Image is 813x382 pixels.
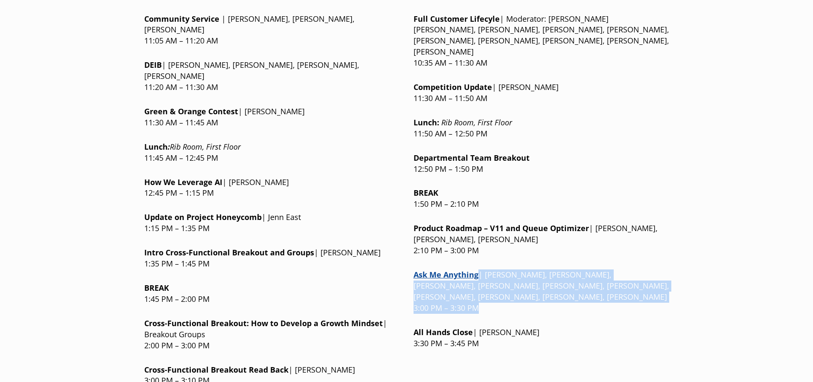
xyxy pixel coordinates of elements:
p: | [PERSON_NAME] 1:35 PM – 1:45 PM [144,247,400,269]
strong: Full Customer Lifecyle [414,14,500,24]
p: | [PERSON_NAME], [PERSON_NAME], [PERSON_NAME], [PERSON_NAME], [PERSON_NAME], [PERSON_NAME], [PERS... [414,269,669,314]
p: | Breakout Groups 2:00 PM – 3:00 PM [144,318,400,351]
p: 1:45 PM – 2:00 PM [144,283,400,305]
strong: BREAK [414,188,438,198]
a: Link opens in a new window [414,269,478,280]
p: 11:50 AM – 12:50 PM [414,117,669,139]
p: | [PERSON_NAME], [PERSON_NAME], [PERSON_NAME], [PERSON_NAME] 11:20 AM – 11:30 AM [144,60,400,93]
strong: Cross-Functional Breakout: H [144,318,383,328]
strong: t Read Back [144,365,288,375]
em: Rib Room, First Floor [441,117,512,127]
p: | [PERSON_NAME] 3:30 PM – 3:45 PM [414,327,669,349]
strong: Lunch [414,117,437,127]
p: 11:45 AM – 12:45 PM [144,142,400,164]
em: Rib Room, First Floor [170,142,241,152]
strong: Departmental Team Breakout [414,153,530,163]
strong: Product Roadmap – V11 and Queue Optimizer [414,223,589,233]
p: 1:50 PM – 2:10 PM [414,188,669,210]
strong: Lunch [144,142,170,152]
p: | [PERSON_NAME] 11:30 AM – 11:50 AM [414,82,669,104]
strong: All Hands Close [414,327,473,337]
strong: Green & Orange Contest [144,106,238,116]
p: | Moderator: [PERSON_NAME] [PERSON_NAME], [PERSON_NAME], [PERSON_NAME], [PERSON_NAME], [PERSON_NA... [414,14,669,69]
p: | [PERSON_NAME], [PERSON_NAME], [PERSON_NAME] 11:05 AM – 11:20 AM [144,14,400,47]
strong: DEIB [144,60,162,70]
strong: How We Leverage AI [144,177,222,187]
p: | [PERSON_NAME], [PERSON_NAME], [PERSON_NAME] 2:10 PM – 3:00 PM [414,223,669,256]
strong: Cross-Functional Breakou [144,365,243,375]
strong: ow to Develop a Growth Mindset [257,318,383,328]
strong: Community Service [144,14,219,24]
em: : [168,142,170,152]
strong: Competition Update [414,82,492,92]
p: | [PERSON_NAME] 12:45 PM – 1:15 PM [144,177,400,199]
strong: Intro Cross-Functional Breakout and Groups [144,247,314,258]
strong: BREAK [144,283,169,293]
p: | Jenn East 1:15 PM – 1:35 PM [144,212,400,234]
p: | [PERSON_NAME] 11:30 AM – 11:45 AM [144,106,400,128]
strong: : [414,117,439,127]
p: 12:50 PM – 1:50 PM [414,153,669,175]
strong: Update on Project Honeycomb [144,212,262,222]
